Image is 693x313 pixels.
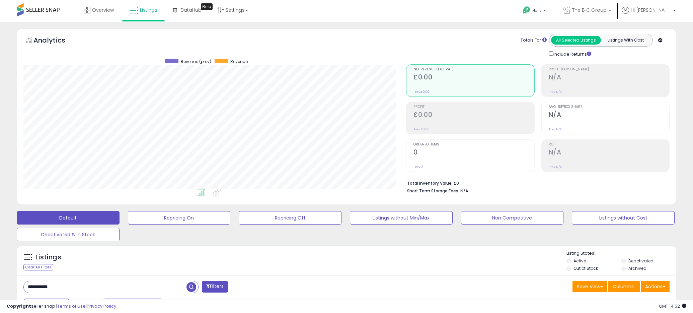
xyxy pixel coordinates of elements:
span: Help [532,8,541,13]
button: All Selected Listings [551,36,601,45]
button: Default [17,211,120,225]
span: Columns [613,283,634,290]
small: Prev: N/A [549,165,562,169]
span: Profit [413,105,534,109]
span: Net Revenue (Exc. VAT) [413,68,534,71]
b: Short Term Storage Fees: [407,188,459,194]
button: Repricing Off [239,211,341,225]
button: Last 7 Days [24,299,69,310]
label: Out of Stock [573,265,598,271]
span: ROI [549,143,669,146]
h2: £0.00 [413,111,534,120]
span: Listings [140,7,157,13]
b: Total Inventory Value: [407,180,453,186]
a: Help [517,1,553,22]
small: Prev: £0.00 [413,127,430,131]
h5: Analytics [33,36,78,47]
span: The B C Group [572,7,607,13]
i: Get Help [522,6,531,14]
span: Profit [PERSON_NAME] [549,68,669,71]
button: Non Competitive [461,211,564,225]
li: £0 [407,179,665,187]
span: 2025-08-17 14:52 GMT [659,303,686,309]
h2: N/A [549,111,669,120]
label: Deactivated [628,258,653,264]
small: Prev: N/A [549,127,562,131]
h2: N/A [549,148,669,158]
small: Prev: N/A [549,90,562,94]
p: Listing States: [566,250,676,257]
button: Deactivated & In Stock [17,228,120,241]
a: Privacy Policy [87,303,116,309]
button: Listings without Cost [572,211,675,225]
h2: N/A [549,73,669,82]
div: Tooltip anchor [201,3,213,10]
span: Avg. Buybox Share [549,105,669,109]
button: Actions [641,281,670,292]
label: Active [573,258,586,264]
span: Revenue (prev) [181,59,211,64]
button: Save View [572,281,607,292]
span: Overview [92,7,114,13]
button: Listings With Cost [601,36,650,45]
span: N/A [460,188,468,194]
small: Prev: 0 [413,165,423,169]
button: Repricing On [128,211,231,225]
span: Ordered Items [413,143,534,146]
a: Hi [PERSON_NAME] [622,7,676,22]
a: Terms of Use [57,303,86,309]
div: seller snap | | [7,303,116,310]
span: Hi [PERSON_NAME] [631,7,671,13]
div: Totals For [521,37,547,44]
strong: Copyright [7,303,31,309]
h2: 0 [413,148,534,158]
button: Columns [608,281,640,292]
div: Clear All Filters [23,264,53,270]
span: DataHub [180,7,202,13]
small: Prev: £0.00 [413,90,430,94]
label: Archived [628,265,646,271]
button: Filters [202,281,228,293]
button: Aug-02 - Aug-08 [103,299,162,310]
div: Include Returns [544,50,599,58]
span: Revenue [230,59,248,64]
h2: £0.00 [413,73,534,82]
h5: Listings [35,253,61,262]
button: Listings without Min/Max [350,211,453,225]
